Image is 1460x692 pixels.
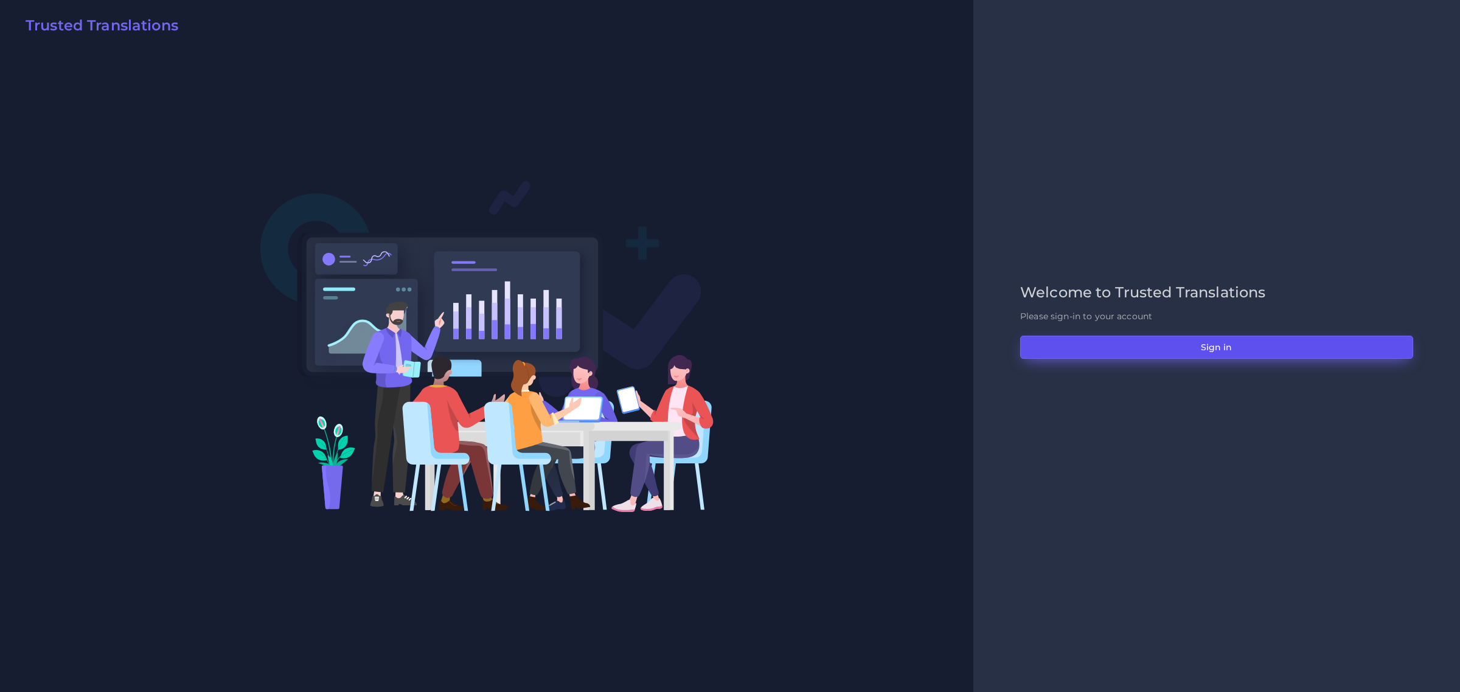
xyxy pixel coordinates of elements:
button: Sign in [1020,336,1413,359]
h2: Welcome to Trusted Translations [1020,284,1413,302]
a: Trusted Translations [17,17,178,39]
img: Login V2 [260,180,714,513]
p: Please sign-in to your account [1020,310,1413,323]
h2: Trusted Translations [26,17,178,35]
